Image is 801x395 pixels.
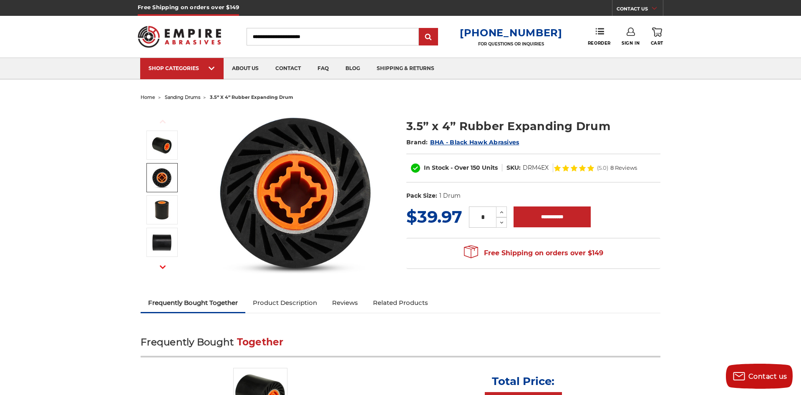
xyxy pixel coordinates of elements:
[622,40,640,46] span: Sign In
[523,164,549,172] dd: DRM4EX
[492,375,554,388] p: Total Price:
[597,165,608,171] span: (5.0)
[337,58,368,79] a: blog
[451,164,469,171] span: - Over
[617,4,663,16] a: CONTACT US
[651,28,663,46] a: Cart
[153,258,173,276] button: Next
[424,164,449,171] span: In Stock
[267,58,309,79] a: contact
[368,58,443,79] a: shipping & returns
[651,40,663,46] span: Cart
[245,294,325,312] a: Product Description
[464,245,603,262] span: Free Shipping on orders over $149
[420,29,437,45] input: Submit
[406,118,660,134] h1: 3.5” x 4” Rubber Expanding Drum
[141,94,155,100] a: home
[151,135,172,156] img: 3.5 inch rubber expanding drum for sanding belt
[210,94,293,100] span: 3.5” x 4” rubber expanding drum
[365,294,436,312] a: Related Products
[165,94,200,100] a: sanding drums
[748,372,787,380] span: Contact us
[325,294,365,312] a: Reviews
[151,167,172,188] img: 3.5 inch x 4 inch expanding drum
[588,40,611,46] span: Reorder
[406,191,437,200] dt: Pack Size:
[471,164,480,171] span: 150
[460,41,562,47] p: FOR QUESTIONS OR INQUIRIES
[141,294,245,312] a: Frequently Bought Together
[149,65,215,71] div: SHOP CATEGORIES
[309,58,337,79] a: faq
[153,113,173,131] button: Previous
[151,232,172,253] img: 3.5” x 4” Rubber Expanding Drum
[726,364,793,389] button: Contact us
[406,138,428,146] span: Brand:
[138,20,221,53] img: Empire Abrasives
[141,336,234,348] span: Frequently Bought
[482,164,498,171] span: Units
[439,191,461,200] dd: 1 Drum
[430,138,519,146] a: BHA - Black Hawk Abrasives
[151,199,172,220] img: Rubber expanding wheel for sanding drum
[212,109,379,276] img: 3.5 inch rubber expanding drum for sanding belt
[610,165,637,171] span: 8 Reviews
[506,164,521,172] dt: SKU:
[406,206,462,227] span: $39.97
[460,27,562,39] a: [PHONE_NUMBER]
[588,28,611,45] a: Reorder
[224,58,267,79] a: about us
[237,336,284,348] span: Together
